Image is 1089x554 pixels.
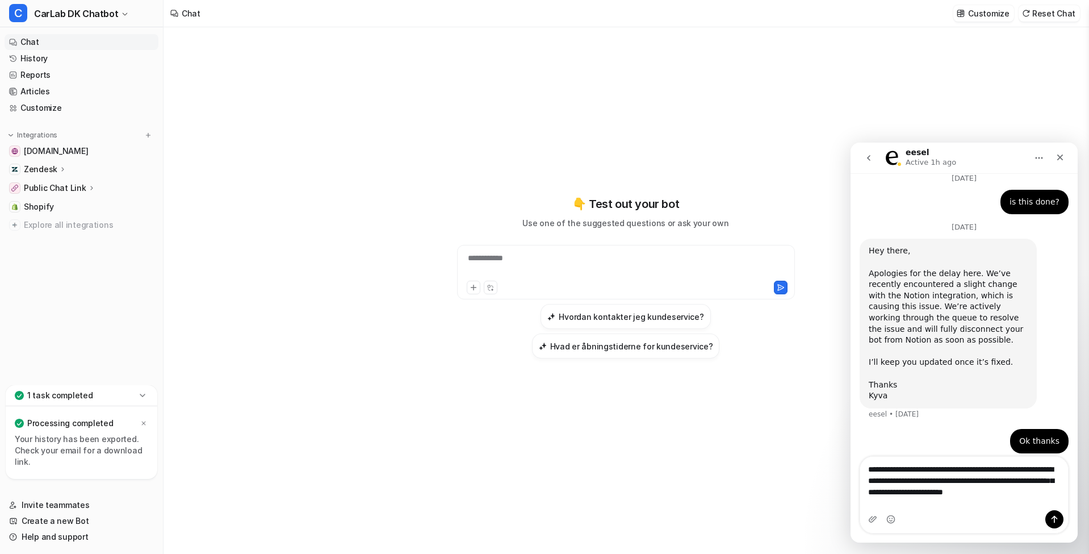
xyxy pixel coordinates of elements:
[5,143,158,159] a: www.carlab.dk[DOMAIN_NAME]
[5,497,158,513] a: Invite teammates
[532,334,720,359] button: Hvad er åbningstiderne for kundeservice?Hvad er åbningstiderne for kundeservice?
[24,182,86,194] p: Public Chat Link
[9,219,20,231] img: explore all integrations
[11,148,18,155] img: www.carlab.dk
[18,103,177,125] div: Hey there, ​
[559,311,703,323] h3: Hvordan kontakter jeg kundeservice?
[1019,5,1080,22] button: Reset Chat
[7,131,15,139] img: expand menu
[24,145,88,157] span: [DOMAIN_NAME]
[5,51,158,66] a: History
[144,131,152,139] img: menu_add.svg
[18,214,177,259] div: I’ll keep you updated once it’s fixed. Thanks Kyva
[160,286,218,311] div: Ok thanks
[9,32,218,47] div: [DATE]
[18,372,27,381] button: Upload attachment
[968,7,1009,19] p: Customize
[24,164,57,175] p: Zendesk
[539,342,547,351] img: Hvad er åbningstiderne for kundeservice?
[34,6,118,22] span: CarLab DK Chatbot
[5,217,158,233] a: Explore all integrations
[5,100,158,116] a: Customize
[953,5,1013,22] button: Customize
[541,304,710,329] button: Hvordan kontakter jeg kundeservice?Hvordan kontakter jeg kundeservice?
[195,368,213,386] button: Send a message…
[11,203,18,210] img: Shopify
[5,529,158,545] a: Help and support
[5,34,158,50] a: Chat
[1022,9,1030,18] img: reset
[9,286,218,320] div: sho@ad-client.com says…
[5,513,158,529] a: Create a new Bot
[9,4,27,22] span: C
[5,199,158,215] a: ShopifyShopify
[11,185,18,191] img: Public Chat Link
[159,54,209,65] div: is this done?
[17,131,57,140] p: Integrations
[150,47,218,72] div: is this done?
[9,81,218,96] div: [DATE]
[15,434,148,468] p: Your history has been exported. Check your email for a download link.
[5,67,158,83] a: Reports
[11,166,18,173] img: Zendesk
[5,130,61,141] button: Integrations
[169,293,209,305] div: Ok thanks
[27,390,93,401] p: 1 task completed
[957,9,965,18] img: customize
[572,195,679,213] p: 👇 Test out your bot
[9,96,218,286] div: eesel says…
[851,143,1078,543] iframe: Intercom live chat
[24,201,54,213] span: Shopify
[5,84,158,99] a: Articles
[9,96,186,265] div: Hey there,​Apologies for the delay here. We’ve recently encountered a slight change with the Noti...
[522,217,728,229] p: Use one of the suggested questions or ask your own
[182,7,200,19] div: Chat
[27,418,113,429] p: Processing completed
[18,268,68,275] div: eesel • [DATE]
[24,216,154,234] span: Explore all integrations
[10,314,217,368] textarea: Message…
[550,340,713,352] h3: Hvad er åbningstiderne for kundeservice?
[547,313,555,321] img: Hvordan kontakter jeg kundeservice?
[9,47,218,81] div: sho@ad-client.com says…
[36,372,45,381] button: Emoji picker
[18,126,177,215] div: Apologies for the delay here. We’ve recently encountered a slight change with the Notion integrat...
